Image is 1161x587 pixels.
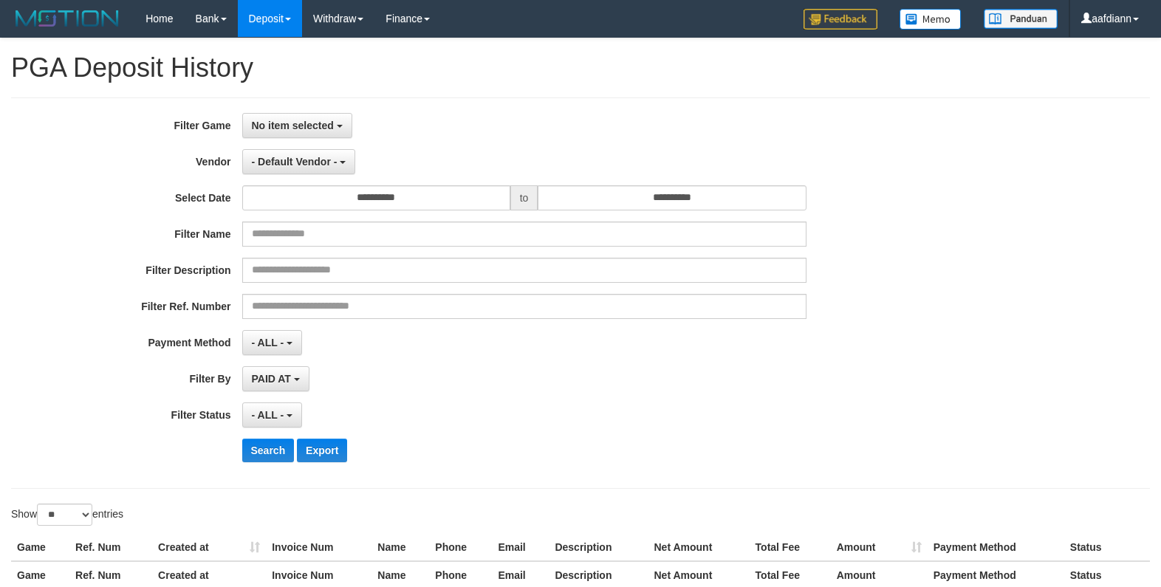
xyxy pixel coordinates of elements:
[242,439,295,462] button: Search
[492,534,549,561] th: Email
[252,156,338,168] span: - Default Vendor -
[11,534,69,561] th: Game
[549,534,648,561] th: Description
[371,534,429,561] th: Name
[252,409,284,421] span: - ALL -
[429,534,492,561] th: Phone
[37,504,92,526] select: Showentries
[242,402,302,428] button: - ALL -
[984,9,1058,29] img: panduan.png
[900,9,962,30] img: Button%20Memo.svg
[804,9,877,30] img: Feedback.jpg
[266,534,371,561] th: Invoice Num
[1064,534,1150,561] th: Status
[252,373,291,385] span: PAID AT
[242,149,356,174] button: - Default Vendor -
[928,534,1064,561] th: Payment Method
[11,504,123,526] label: Show entries
[648,534,750,561] th: Net Amount
[252,120,334,131] span: No item selected
[831,534,928,561] th: Amount
[242,330,302,355] button: - ALL -
[242,113,352,138] button: No item selected
[11,53,1150,83] h1: PGA Deposit History
[242,366,309,391] button: PAID AT
[510,185,538,210] span: to
[11,7,123,30] img: MOTION_logo.png
[69,534,152,561] th: Ref. Num
[252,337,284,349] span: - ALL -
[152,534,266,561] th: Created at
[750,534,831,561] th: Total Fee
[297,439,347,462] button: Export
